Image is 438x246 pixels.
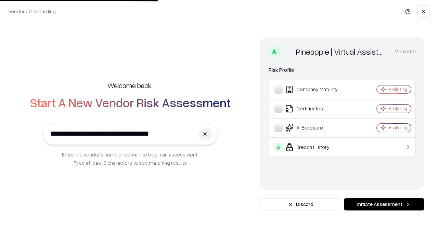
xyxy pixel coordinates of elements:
[30,96,231,109] h2: Start A New Vendor Risk Assessment
[274,143,283,151] div: A
[296,46,386,57] div: Pineapple | Virtual Assistant Agency
[389,125,407,131] div: Analyzing
[274,105,356,113] div: Certificates
[395,45,416,58] button: More info
[269,66,416,74] div: Risk Profile
[107,81,153,90] h5: Welcome back,
[62,150,198,167] p: Enter the vendor’s name or domain to begin an assessment. Type at least 3 characters to see match...
[282,46,293,57] img: Pineapple | Virtual Assistant Agency
[389,106,407,111] div: Analyzing
[274,124,356,132] div: AI Exposure
[389,86,407,92] div: Analyzing
[344,198,424,210] button: Initiate Assessment
[274,143,356,151] div: Breach History
[8,8,56,15] p: Vendor / Onboarding
[274,85,356,94] div: Company Maturity
[269,46,280,57] div: A
[260,198,341,210] button: Discard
